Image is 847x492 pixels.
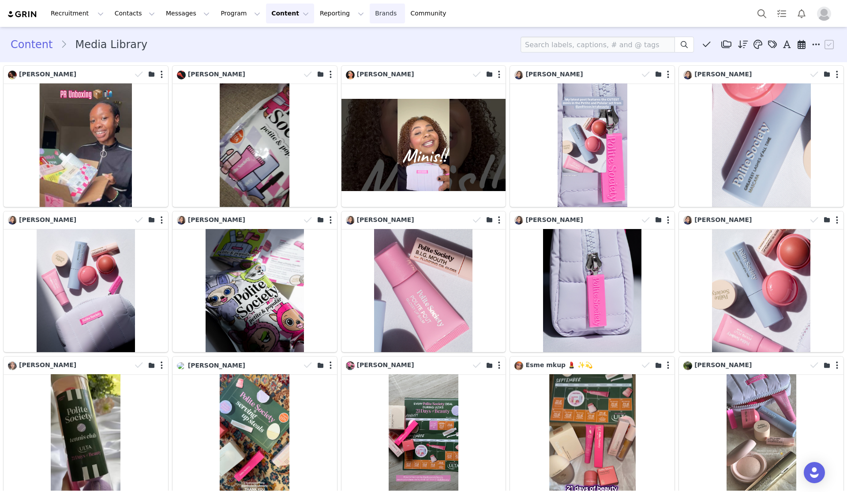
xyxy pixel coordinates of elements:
[11,37,60,53] a: Content
[161,4,215,23] button: Messages
[694,216,752,223] span: [PERSON_NAME]
[45,4,109,23] button: Recruitment
[694,361,752,368] span: [PERSON_NAME]
[7,10,38,19] img: grin logo
[525,361,592,368] span: Esme mkup 💄 ✨💫
[804,462,825,483] div: Open Intercom Messenger
[357,71,414,78] span: [PERSON_NAME]
[525,216,583,223] span: [PERSON_NAME]
[772,4,791,23] a: Tasks
[346,361,355,370] img: f054d853-3593-4edf-80b9-7ca4fcd5e38f--s.jpg
[525,71,583,78] span: [PERSON_NAME]
[683,216,692,225] img: 231c2feb-2232-4e62-9459-6a2839244ff2.jpg
[8,71,17,79] img: 7486fa18-1dbe-41bc-9cb3-2755327e3406.jpg
[694,71,752,78] span: [PERSON_NAME]
[514,216,523,225] img: 231c2feb-2232-4e62-9459-6a2839244ff2.jpg
[188,216,245,223] span: [PERSON_NAME]
[19,216,76,223] span: [PERSON_NAME]
[370,4,405,23] a: Brands
[188,71,245,78] span: [PERSON_NAME]
[817,7,831,21] img: placeholder-profile.jpg
[521,37,675,53] input: Search labels, captions, # and @ tags
[346,216,355,225] img: 231c2feb-2232-4e62-9459-6a2839244ff2.jpg
[514,71,523,79] img: 231c2feb-2232-4e62-9459-6a2839244ff2.jpg
[514,361,523,370] img: d0ef7d09-89c9-418e-b527-1f0ee2b36f77--s.jpg
[177,71,186,79] img: 5604539f-3fb1-4251-94ba-2e091be9fdac.jpg
[683,71,692,79] img: 231c2feb-2232-4e62-9459-6a2839244ff2.jpg
[357,361,414,368] span: [PERSON_NAME]
[215,4,266,23] button: Program
[177,362,186,369] img: 1f52a193-73ed-4d50-9491-d4f63a959eb6.jpg
[8,361,17,370] img: 3244b666-554f-4019-b40c-c5f08246d98b.jpg
[8,216,17,225] img: 231c2feb-2232-4e62-9459-6a2839244ff2.jpg
[188,362,245,369] span: [PERSON_NAME]
[683,361,692,370] img: d5fd53bf-5523-4ee2-a17d-dc4a0037d4c1.jpg
[315,4,369,23] button: Reporting
[266,4,314,23] button: Content
[792,4,811,23] button: Notifications
[109,4,160,23] button: Contacts
[346,71,355,79] img: 7bf46c09-c397-4ad0-bfa8-7f057ad1bc77.jpg
[19,71,76,78] span: [PERSON_NAME]
[19,361,76,368] span: [PERSON_NAME]
[752,4,772,23] button: Search
[405,4,456,23] a: Community
[177,216,186,225] img: 231c2feb-2232-4e62-9459-6a2839244ff2.jpg
[357,216,414,223] span: [PERSON_NAME]
[812,7,840,21] button: Profile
